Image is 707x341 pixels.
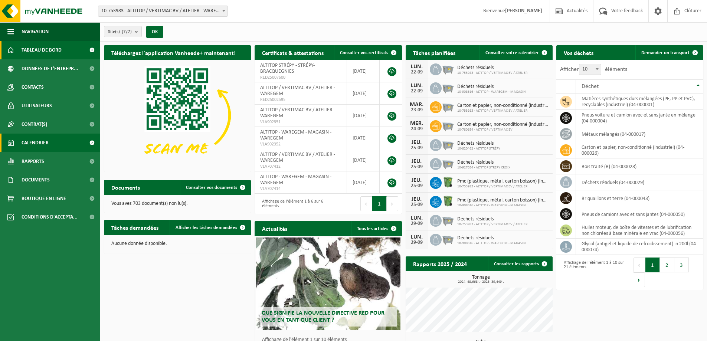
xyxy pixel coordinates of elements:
span: Boutique en ligne [22,189,66,208]
span: Déchets résiduels [457,235,526,241]
span: 10-753983 - ALTITOP / VERTIMAC BV / ATELIER [457,109,549,113]
td: métaux mélangés (04-000017) [576,126,703,142]
a: Consulter vos documents [180,180,250,195]
h2: Tâches demandées [104,220,166,235]
button: Site(s)(7/7) [104,26,142,37]
strong: [PERSON_NAME] [505,8,542,14]
td: huiles moteur, de boîte de vitesses et de lubrification non chlorées à base minérale en vrac (04-... [576,222,703,239]
span: VLA902351 [260,119,341,125]
span: Rapports [22,152,44,171]
span: Calendrier [22,134,49,152]
div: 24-09 [409,127,424,132]
td: bois traité (B) (04-000028) [576,158,703,174]
div: 25-09 [409,164,424,170]
button: 1 [372,196,387,211]
button: Previous [360,196,372,211]
button: 1 [645,258,660,272]
span: 10-927034 - ALTITOP STREPY CROIX [457,165,510,170]
span: Conditions d'accepta... [22,208,78,226]
div: JEU. [409,177,424,183]
td: déchets résiduels (04-000029) [576,174,703,190]
h2: Vos déchets [556,45,601,60]
div: JEU. [409,196,424,202]
span: 10-908616 - ALTITOP - WAREGEM - MAGASIN [457,90,526,94]
div: LUN. [409,83,424,89]
span: ALTITOP / VERTIMAC BV / ATELIER - WAREGEM [260,152,335,163]
span: ALTITOP / VERTIMAC BV / ATELIER - WAREGEM [260,107,335,119]
a: Demander un transport [635,45,703,60]
h2: Tâches planifiées [406,45,463,60]
span: Que signifie la nouvelle directive RED pour vous en tant que client ? [262,310,384,323]
span: Consulter votre calendrier [485,50,539,55]
td: briquaillons et terre (04-000043) [576,190,703,206]
img: WB-2500-GAL-GY-01 [442,100,454,113]
td: pneus voiture et camion avec et sans jante en mélange (04-000004) [576,110,703,126]
h3: Tonnage [409,275,553,284]
span: RED25002595 [260,97,341,103]
span: 10 [579,64,601,75]
h2: Rapports 2025 / 2024 [406,256,474,271]
span: ALTITOP - WAREGEM - MAGASIN - WAREGEM [260,129,331,141]
div: Affichage de l'élément 1 à 6 sur 6 éléments [258,196,324,212]
td: pneus de camions avec et sans jantes (04-000050) [576,206,703,222]
span: VLA707414 [260,186,341,192]
img: WB-0370-HPE-GN-50 [442,176,454,188]
span: Navigation [22,22,49,41]
div: JEU. [409,158,424,164]
img: Download de VHEPlus App [104,60,251,170]
td: matières synthétiques durs mélangées (PE, PP et PVC), recyclables (industriel) (04-000001) [576,94,703,110]
div: 29-09 [409,240,424,245]
span: Contacts [22,78,44,96]
p: Vous avez 703 document(s) non lu(s). [111,201,243,206]
span: RED25007600 [260,75,341,81]
span: 10-908616 - ALTITOP - WAREGEM - MAGASIN [457,241,526,246]
div: 25-09 [409,183,424,188]
div: LUN. [409,234,424,240]
td: [DATE] [347,82,380,105]
span: Documents [22,171,50,189]
span: Consulter vos certificats [340,50,388,55]
div: 25-09 [409,145,424,151]
span: Site(s) [108,26,132,37]
button: Next [387,196,398,211]
span: 10-753983 - ALTITOP / VERTIMAC BV / ATELIER [457,222,527,227]
td: [DATE] [347,171,380,194]
a: Que signifie la nouvelle directive RED pour vous en tant que client ? [256,237,400,330]
div: 25-09 [409,202,424,207]
button: 3 [674,258,689,272]
label: Afficher éléments [560,66,627,72]
span: ALTITOP / VERTIMAC BV / ATELIER - WAREGEM [260,85,335,96]
p: Aucune donnée disponible. [111,241,243,246]
div: Affichage de l'élément 1 à 10 sur 21 éléments [560,257,626,288]
span: Déchets résiduels [457,84,526,90]
a: Consulter les rapports [488,256,552,271]
span: Afficher les tâches demandées [176,225,237,230]
div: 22-09 [409,89,424,94]
span: Tableau de bord [22,41,62,59]
button: OK [146,26,163,38]
count: (7/7) [122,29,132,34]
span: Demander un transport [641,50,690,55]
span: 10-753983 - ALTITOP / VERTIMAC BV / ATELIER [457,71,527,75]
td: [DATE] [347,105,380,127]
span: 10 [579,64,601,75]
td: [DATE] [347,127,380,149]
h2: Actualités [255,221,295,236]
img: WB-2500-GAL-GY-01 [442,119,454,132]
span: 10-753983 - ALTITOP / VERTIMAC BV / ATELIER - WAREGEM [98,6,228,16]
h2: Certificats & attestations [255,45,331,60]
a: Tous les articles [351,221,401,236]
div: 29-09 [409,221,424,226]
span: 10-820462 - ALTITOP STRÉPY [457,147,500,151]
div: 22-09 [409,70,424,75]
div: LUN. [409,215,424,221]
span: 2024: 48,668 t - 2025: 39,449 t [409,280,553,284]
span: Données de l'entrepr... [22,59,78,78]
img: WB-2500-GAL-GY-01 [442,214,454,226]
div: LUN. [409,64,424,70]
span: ALTITOP STRÉPY - STRÉPY-BRACQUEGNIES [260,63,315,74]
img: WB-0370-HPE-GN-50 [442,195,454,207]
td: carton et papier, non-conditionné (industriel) (04-000026) [576,142,703,158]
span: Carton et papier, non-conditionné (industriel) [457,122,549,128]
span: 10-753983 - ALTITOP / VERTIMAC BV / ATELIER - WAREGEM [98,6,228,17]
